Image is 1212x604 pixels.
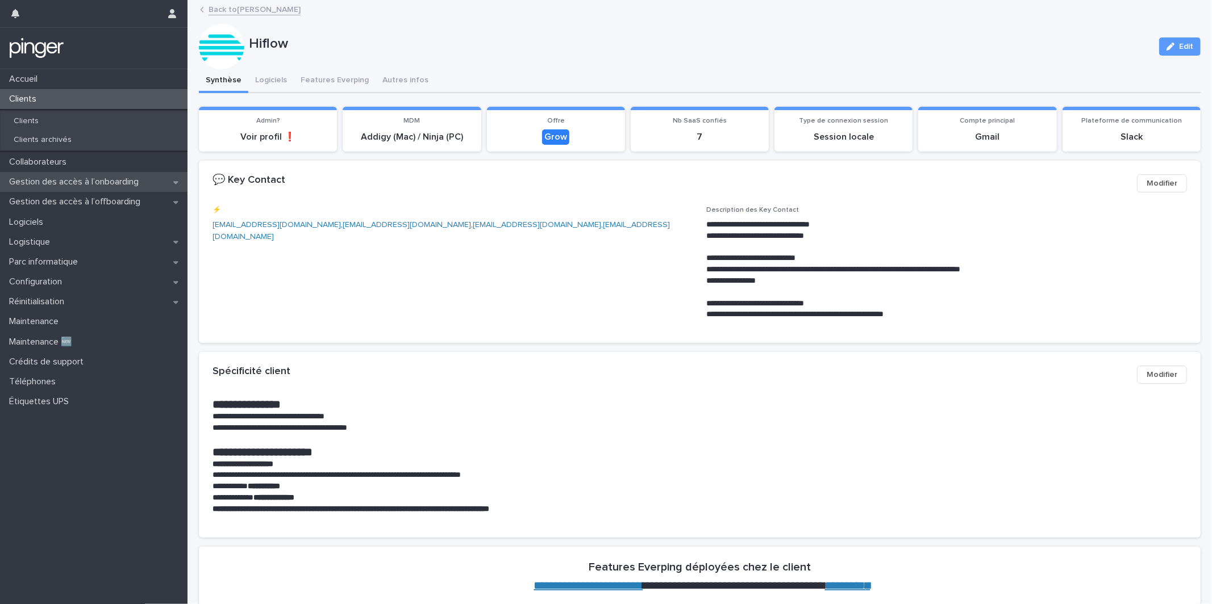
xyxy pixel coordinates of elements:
p: Gestion des accès à l’offboarding [5,196,149,207]
span: Modifier [1147,178,1177,189]
button: Logiciels [248,69,294,93]
span: ⚡️ [213,207,221,213]
span: Admin? [256,118,280,124]
span: Nb SaaS confiés [673,118,727,124]
p: Session locale [781,132,906,142]
span: Edit [1179,43,1193,51]
span: Modifier [1147,369,1177,380]
a: [EMAIL_ADDRESS][DOMAIN_NAME] [343,221,471,229]
p: Hiflow [249,36,1150,52]
p: Voir profil ❗ [206,132,330,142]
a: [EMAIL_ADDRESS][DOMAIN_NAME] [473,221,601,229]
button: Autres infos [376,69,435,93]
h2: Features Everping déployées chez le client [589,560,811,574]
p: Gestion des accès à l’onboarding [5,177,148,187]
button: Synthèse [199,69,248,93]
p: Collaborateurs [5,157,76,167]
p: Accueil [5,74,47,85]
span: Description des Key Contact [707,207,799,213]
a: [EMAIL_ADDRESS][DOMAIN_NAME] [213,221,341,229]
span: MDM [403,118,420,124]
p: Parc informatique [5,257,87,267]
a: Back to[PERSON_NAME] [209,2,301,15]
p: Clients [5,116,48,126]
p: Gmail [925,132,1049,142]
p: Crédits de support [5,356,93,367]
p: Configuration [5,276,71,287]
p: Téléphones [5,376,65,387]
p: Clients [5,94,45,104]
p: Logistique [5,237,59,248]
p: Addigy (Mac) / Ninja (PC) [349,132,474,142]
a: [EMAIL_ADDRESS][DOMAIN_NAME] [213,221,670,241]
p: Slack [1069,132,1194,142]
button: Edit [1159,37,1201,56]
p: , , , [213,219,693,243]
img: mTgBEunGTSyRkCgitkcU [9,37,64,60]
button: Modifier [1137,174,1187,192]
span: Plateforme de communication [1081,118,1182,124]
button: Features Everping [294,69,376,93]
span: Type de connexion session [799,118,888,124]
h2: 💬 Key Contact [213,174,285,187]
p: 7 [638,132,762,142]
span: Compte principal [960,118,1015,124]
p: Maintenance 🆕 [5,337,81,347]
p: Étiquettes UPS [5,396,78,407]
h2: Spécificité client [213,366,290,378]
div: Grow [542,129,569,145]
p: Réinitialisation [5,296,73,307]
p: Logiciels [5,217,52,228]
p: Clients archivés [5,135,81,145]
span: Offre [547,118,565,124]
p: Maintenance [5,316,68,327]
button: Modifier [1137,366,1187,384]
